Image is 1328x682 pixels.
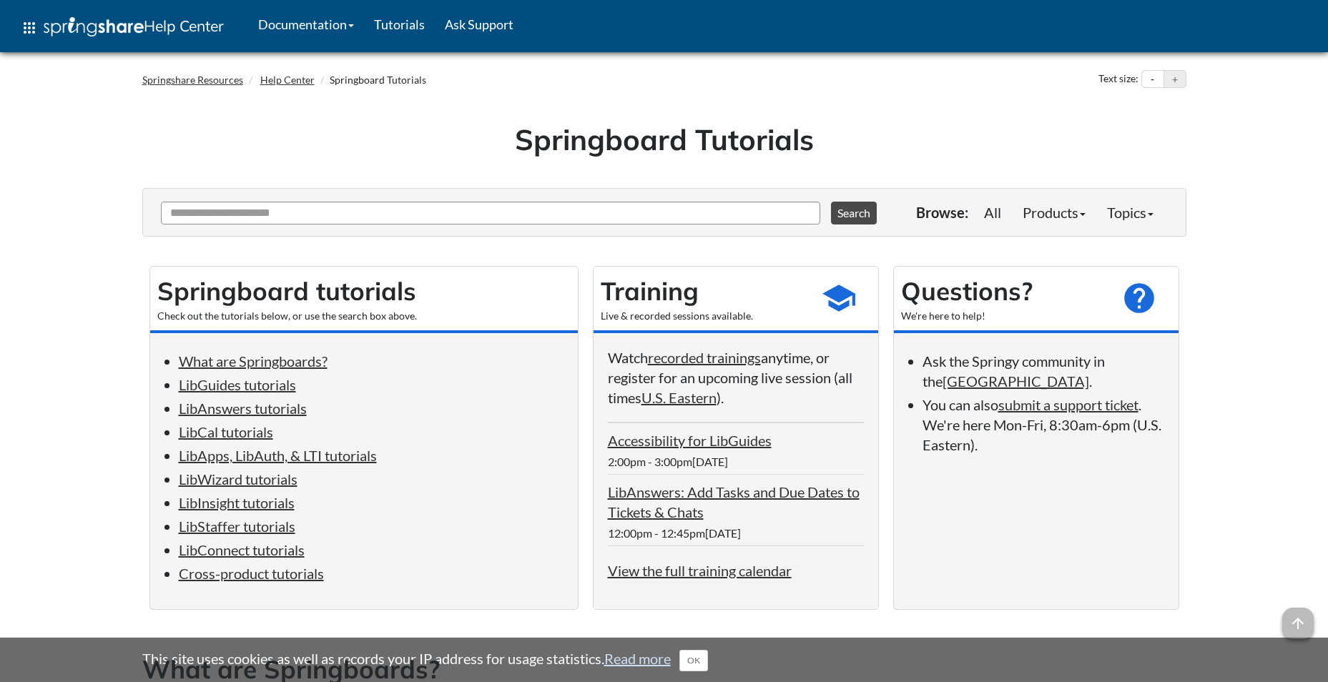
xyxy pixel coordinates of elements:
[973,198,1012,227] a: All
[923,395,1164,455] li: You can also . We're here Mon-Fri, 8:30am-6pm (U.S. Eastern).
[608,455,728,468] span: 2:00pm - 3:00pm[DATE]
[648,349,761,366] a: recorded trainings
[179,565,324,582] a: Cross-product tutorials
[641,389,717,406] a: U.S. Eastern
[435,6,523,42] a: Ask Support
[179,494,295,511] a: LibInsight tutorials
[943,372,1089,390] a: [GEOGRAPHIC_DATA]
[1121,280,1157,316] span: help
[1164,71,1186,88] button: Increase text size
[901,309,1107,323] div: We're here to help!
[831,202,877,224] button: Search
[998,396,1138,413] a: submit a support ticket
[179,423,273,440] a: LibCal tutorials
[157,274,571,309] h2: Springboard tutorials
[179,352,328,370] a: What are Springboards?
[601,309,807,323] div: Live & recorded sessions available.
[608,526,741,540] span: 12:00pm - 12:45pm[DATE]
[179,518,295,535] a: LibStaffer tutorials
[916,202,968,222] p: Browse:
[179,541,305,558] a: LibConnect tutorials
[923,351,1164,391] li: Ask the Springy community in the .
[179,470,297,488] a: LibWizard tutorials
[153,119,1176,159] h1: Springboard Tutorials
[1012,198,1096,227] a: Products
[601,274,807,309] h2: Training
[1142,71,1164,88] button: Decrease text size
[142,74,243,86] a: Springshare Resources
[144,16,224,35] span: Help Center
[11,6,234,49] a: apps Help Center
[608,347,864,407] p: Watch anytime, or register for an upcoming live session (all times ).
[821,280,857,316] span: school
[608,483,860,520] a: LibAnswers: Add Tasks and Due Dates to Tickets & Chats
[21,19,38,36] span: apps
[248,6,364,42] a: Documentation
[1096,198,1164,227] a: Topics
[901,274,1107,309] h2: Questions?
[179,400,307,417] a: LibAnswers tutorials
[364,6,435,42] a: Tutorials
[1096,70,1141,89] div: Text size:
[128,648,1201,671] div: This site uses cookies as well as records your IP address for usage statistics.
[317,73,426,87] li: Springboard Tutorials
[179,447,377,464] a: LibApps, LibAuth, & LTI tutorials
[1282,608,1314,639] span: arrow_upward
[608,562,792,579] a: View the full training calendar
[260,74,315,86] a: Help Center
[608,432,772,449] a: Accessibility for LibGuides
[1282,609,1314,626] a: arrow_upward
[179,376,296,393] a: LibGuides tutorials
[44,17,144,36] img: Springshare
[157,309,571,323] div: Check out the tutorials below, or use the search box above.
